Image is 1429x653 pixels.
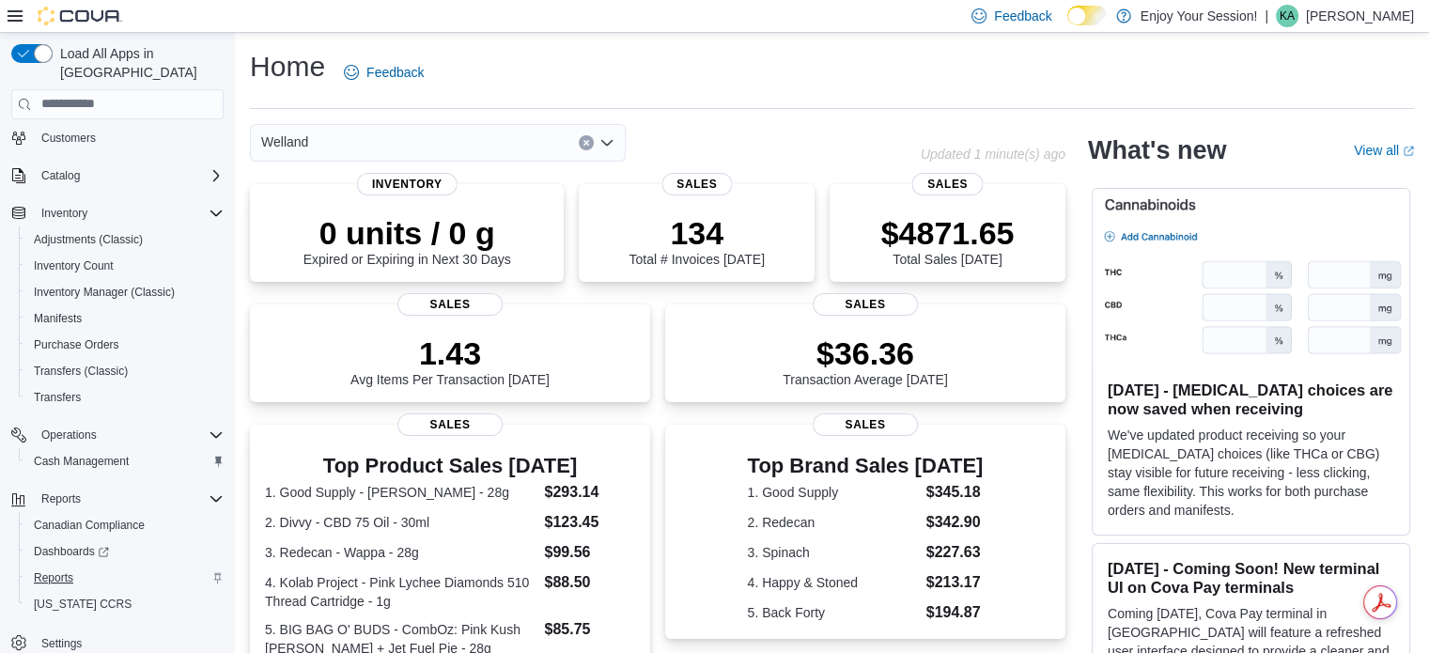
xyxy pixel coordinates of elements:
[748,603,919,622] dt: 5. Back Forty
[926,481,984,504] dd: $345.18
[34,424,104,446] button: Operations
[34,202,95,225] button: Inventory
[19,332,231,358] button: Purchase Orders
[748,483,919,502] dt: 1. Good Supply
[783,334,948,387] div: Transaction Average [DATE]
[1265,5,1268,27] p: |
[26,228,224,251] span: Adjustments (Classic)
[34,164,87,187] button: Catalog
[265,455,635,477] h3: Top Product Sales [DATE]
[1108,559,1394,597] h3: [DATE] - Coming Soon! New terminal UI on Cova Pay terminals
[813,293,918,316] span: Sales
[1067,25,1068,26] span: Dark Mode
[397,293,503,316] span: Sales
[926,571,984,594] dd: $213.17
[357,173,458,195] span: Inventory
[34,232,143,247] span: Adjustments (Classic)
[26,307,224,330] span: Manifests
[34,488,224,510] span: Reports
[34,258,114,273] span: Inventory Count
[26,514,152,536] a: Canadian Compliance
[19,226,231,253] button: Adjustments (Classic)
[544,481,634,504] dd: $293.14
[19,538,231,565] a: Dashboards
[41,131,96,146] span: Customers
[544,541,634,564] dd: $99.56
[26,360,135,382] a: Transfers (Classic)
[350,334,550,372] p: 1.43
[1276,5,1298,27] div: Kim Alakas
[350,334,550,387] div: Avg Items Per Transaction [DATE]
[783,334,948,372] p: $36.36
[19,253,231,279] button: Inventory Count
[303,214,511,252] p: 0 units / 0 g
[265,543,536,562] dt: 3. Redecan - Wappa - 28g
[4,422,231,448] button: Operations
[881,214,1015,252] p: $4871.65
[579,135,594,150] button: Clear input
[26,386,224,409] span: Transfers
[1306,5,1414,27] p: [PERSON_NAME]
[26,360,224,382] span: Transfers (Classic)
[34,164,224,187] span: Catalog
[1280,5,1295,27] span: KA
[41,491,81,506] span: Reports
[26,228,150,251] a: Adjustments (Classic)
[34,364,128,379] span: Transfers (Classic)
[544,511,634,534] dd: $123.45
[926,601,984,624] dd: $194.87
[34,127,103,149] a: Customers
[53,44,224,82] span: Load All Apps in [GEOGRAPHIC_DATA]
[26,450,224,473] span: Cash Management
[26,593,224,615] span: Washington CCRS
[34,597,132,612] span: [US_STATE] CCRS
[748,543,919,562] dt: 3. Spinach
[19,591,231,617] button: [US_STATE] CCRS
[926,541,984,564] dd: $227.63
[41,636,82,651] span: Settings
[26,281,182,303] a: Inventory Manager (Classic)
[912,173,983,195] span: Sales
[303,214,511,267] div: Expired or Expiring in Next 30 Days
[265,513,536,532] dt: 2. Divvy - CBD 75 Oil - 30ml
[661,173,732,195] span: Sales
[38,7,122,25] img: Cova
[265,573,536,611] dt: 4. Kolab Project - Pink Lychee Diamonds 510 Thread Cartridge - 1g
[41,168,80,183] span: Catalog
[26,255,224,277] span: Inventory Count
[26,593,139,615] a: [US_STATE] CCRS
[265,483,536,502] dt: 1. Good Supply - [PERSON_NAME] - 28g
[19,358,231,384] button: Transfers (Classic)
[1067,6,1107,25] input: Dark Mode
[19,384,231,411] button: Transfers
[26,281,224,303] span: Inventory Manager (Classic)
[34,390,81,405] span: Transfers
[4,486,231,512] button: Reports
[34,544,109,559] span: Dashboards
[748,573,919,592] dt: 4. Happy & Stoned
[26,567,224,589] span: Reports
[26,450,136,473] a: Cash Management
[599,135,614,150] button: Open list of options
[1108,381,1394,418] h3: [DATE] - [MEDICAL_DATA] choices are now saved when receiving
[4,200,231,226] button: Inventory
[881,214,1015,267] div: Total Sales [DATE]
[366,63,424,82] span: Feedback
[19,565,231,591] button: Reports
[26,540,224,563] span: Dashboards
[1108,426,1394,520] p: We've updated product receiving so your [MEDICAL_DATA] choices (like THCa or CBG) stay visible fo...
[4,124,231,151] button: Customers
[629,214,764,252] p: 134
[26,334,127,356] a: Purchase Orders
[41,206,87,221] span: Inventory
[336,54,431,91] a: Feedback
[397,413,503,436] span: Sales
[26,307,89,330] a: Manifests
[994,7,1051,25] span: Feedback
[1141,5,1258,27] p: Enjoy Your Session!
[34,454,129,469] span: Cash Management
[921,147,1065,162] p: Updated 1 minute(s) ago
[629,214,764,267] div: Total # Invoices [DATE]
[34,202,224,225] span: Inventory
[34,285,175,300] span: Inventory Manager (Classic)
